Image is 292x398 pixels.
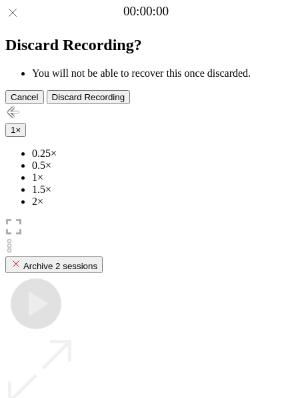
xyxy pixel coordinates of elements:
button: Archive 2 sessions [5,256,103,273]
li: 2× [32,196,287,208]
h2: Discard Recording? [5,36,287,54]
li: 1× [32,172,287,184]
li: 1.5× [32,184,287,196]
a: 00:00:00 [123,4,169,19]
button: Cancel [5,90,44,104]
li: 0.5× [32,160,287,172]
button: 1× [5,123,26,137]
div: Archive 2 sessions [11,258,97,271]
button: Discard Recording [47,90,131,104]
span: 1 [11,125,15,135]
li: 0.25× [32,148,287,160]
li: You will not be able to recover this once discarded. [32,67,287,79]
